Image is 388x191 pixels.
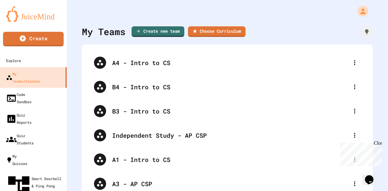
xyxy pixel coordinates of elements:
[112,155,349,164] div: A1 - Intro to CS
[363,167,382,185] iframe: chat widget
[82,25,125,38] div: My Teams
[88,123,367,147] div: Independent Study - AP CSP
[132,26,184,37] a: Create new team
[338,140,382,166] iframe: chat widget
[112,131,349,140] div: Independent Study - AP CSP
[361,26,373,38] div: How it works
[6,6,61,22] img: logo-orange.svg
[112,107,349,116] div: B3 - Intro to CS
[6,91,32,105] div: Code Sandbox
[88,75,367,99] div: B4 - Intro to CS
[188,26,246,37] a: Choose Curriculum
[3,32,64,46] a: Create
[6,111,32,126] div: Quiz Reports
[6,57,21,64] div: Explore
[6,153,27,167] div: My Quizzes
[6,70,40,85] div: My Teams/Classes
[88,99,367,123] div: B3 - Intro to CS
[112,179,349,188] div: A3 - AP CSP
[6,132,34,147] div: Quiz Students
[112,58,349,67] div: A4 - Intro to CS
[2,2,42,38] div: Chat with us now!Close
[351,4,370,18] div: My Account
[112,82,349,91] div: B4 - Intro to CS
[88,51,367,75] div: A4 - Intro to CS
[88,147,367,172] div: A1 - Intro to CS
